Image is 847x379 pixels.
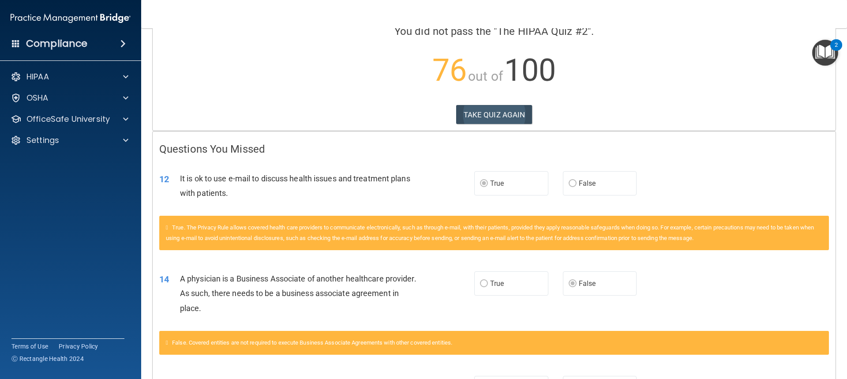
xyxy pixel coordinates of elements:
[11,135,128,146] a: Settings
[569,180,577,187] input: False
[579,179,596,188] span: False
[180,274,416,312] span: A physician is a Business Associate of another healthcare provider. As such, there needs to be a ...
[11,354,84,363] span: Ⓒ Rectangle Health 2024
[159,174,169,184] span: 12
[11,9,131,27] img: PMB logo
[11,71,128,82] a: HIPAA
[497,25,588,38] span: The HIPAA Quiz #2
[504,52,556,88] span: 100
[480,281,488,287] input: True
[59,342,98,351] a: Privacy Policy
[569,281,577,287] input: False
[26,71,49,82] p: HIPAA
[490,179,504,188] span: True
[812,40,838,66] button: Open Resource Center, 2 new notifications
[835,45,838,56] div: 2
[172,339,452,346] span: False. Covered entities are not required to execute Business Associate Agreements with other cove...
[468,68,503,84] span: out of
[26,114,110,124] p: OfficeSafe University
[26,93,49,103] p: OSHA
[159,26,829,37] h4: You did not pass the " ".
[579,279,596,288] span: False
[11,342,48,351] a: Terms of Use
[159,143,829,155] h4: Questions You Missed
[180,174,410,198] span: It is ok to use e-mail to discuss health issues and treatment plans with patients.
[159,274,169,285] span: 14
[456,105,532,124] button: TAKE QUIZ AGAIN
[432,52,467,88] span: 76
[26,38,87,50] h4: Compliance
[26,135,59,146] p: Settings
[480,180,488,187] input: True
[490,279,504,288] span: True
[11,114,128,124] a: OfficeSafe University
[11,93,128,103] a: OSHA
[166,224,814,241] span: True. The Privacy Rule allows covered health care providers to communicate electronically, such a...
